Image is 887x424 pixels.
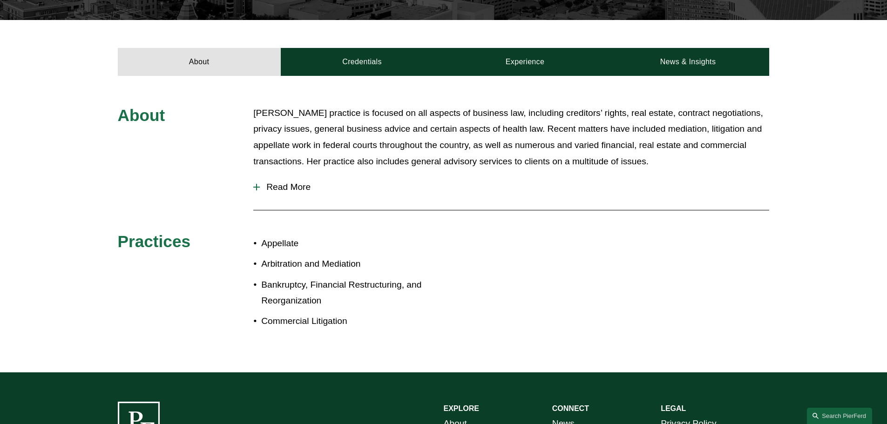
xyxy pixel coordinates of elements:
strong: LEGAL [661,404,686,412]
p: Bankruptcy, Financial Restructuring, and Reorganization [261,277,443,309]
p: Commercial Litigation [261,313,443,330]
a: News & Insights [606,48,769,76]
a: About [118,48,281,76]
p: [PERSON_NAME] practice is focused on all aspects of business law, including creditors’ rights, re... [253,105,769,169]
p: Arbitration and Mediation [261,256,443,272]
a: Credentials [281,48,444,76]
strong: EXPLORE [444,404,479,412]
a: Experience [444,48,607,76]
span: About [118,106,165,124]
span: Practices [118,232,191,250]
p: Appellate [261,236,443,252]
strong: CONNECT [552,404,589,412]
a: Search this site [807,408,872,424]
button: Read More [253,175,769,199]
span: Read More [260,182,769,192]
